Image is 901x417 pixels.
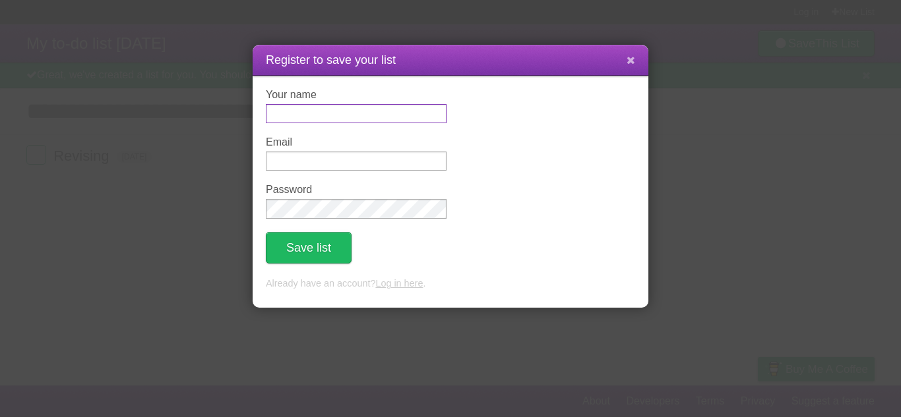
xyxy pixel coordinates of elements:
[266,232,352,264] button: Save list
[266,51,635,69] h1: Register to save your list
[375,278,423,289] a: Log in here
[266,184,447,196] label: Password
[266,89,447,101] label: Your name
[266,277,635,291] p: Already have an account? .
[266,136,447,148] label: Email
